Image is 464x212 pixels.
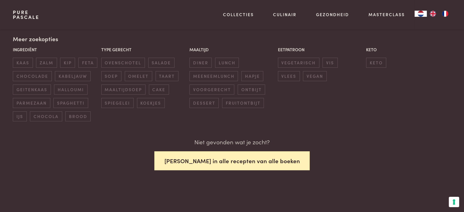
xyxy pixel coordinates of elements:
span: hapje [241,71,263,81]
p: Type gerecht [101,46,186,53]
span: chocolade [13,71,52,81]
button: [PERSON_NAME] in alle recepten van alle boeken [154,151,310,171]
span: omelet [125,71,152,81]
a: Collecties [223,11,254,18]
span: kabeljauw [55,71,90,81]
span: cake [149,84,169,95]
span: fruitontbijt [222,98,264,108]
span: lunch [215,58,239,68]
a: NL [415,11,427,17]
span: parmezaan [13,98,50,108]
span: vegan [303,71,326,81]
p: Ingrediënt [13,46,98,53]
p: Niet gevonden wat je zocht? [194,138,270,146]
a: Masterclass [369,11,405,18]
p: Keto [366,46,451,53]
ul: Language list [427,11,451,17]
span: keto [366,58,386,68]
p: Maaltijd [189,46,275,53]
span: geitenkaas [13,84,51,95]
p: Eetpatroon [278,46,363,53]
span: maaltijdsoep [101,84,146,95]
span: halloumi [54,84,87,95]
span: feta [78,58,97,68]
span: spiegelei [101,98,134,108]
span: dessert [189,98,219,108]
span: ovenschotel [101,58,145,68]
span: vlees [278,71,300,81]
span: ontbijt [238,84,265,95]
span: meeneemlunch [189,71,238,81]
span: spaghetti [53,98,88,108]
a: FR [439,11,451,17]
span: chocola [30,111,62,121]
button: Uw voorkeuren voor toestemming voor trackingtechnologieën [449,197,459,207]
div: Language [415,11,427,17]
span: koekjes [137,98,165,108]
a: Culinair [273,11,297,18]
span: salade [148,58,174,68]
a: PurePascale [13,10,39,20]
span: taart [156,71,178,81]
span: diner [189,58,212,68]
span: voorgerecht [189,84,234,95]
span: ijs [13,111,27,121]
a: EN [427,11,439,17]
aside: Language selected: Nederlands [415,11,451,17]
span: kaas [13,58,33,68]
span: soep [101,71,121,81]
a: Gezondheid [316,11,349,18]
span: zalm [36,58,57,68]
span: vis [322,58,337,68]
span: brood [65,111,91,121]
span: kip [60,58,75,68]
span: vegetarisch [278,58,319,68]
